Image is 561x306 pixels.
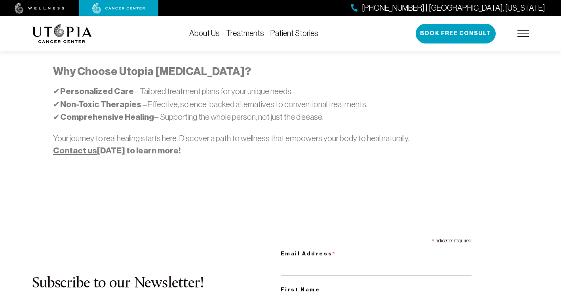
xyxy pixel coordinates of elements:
strong: [DATE] to learn more! [53,145,181,156]
img: wellness [15,3,65,14]
img: cancer center [92,3,145,14]
button: Book Free Consult [416,24,496,43]
strong: Why Choose Utopia [MEDICAL_DATA]? [53,65,251,78]
p: ✔ – Tailored treatment plans for your unique needs. ✔ Effective, science-backed alternatives to c... [53,85,508,124]
strong: Comprehensive Healing [60,112,154,122]
img: logo [32,24,92,43]
a: About Us [189,29,220,38]
strong: Non-Toxic Therapies – [60,99,147,110]
label: First Name [281,285,472,295]
a: Contact us [53,145,97,156]
strong: Personalized Care [60,86,134,96]
a: Patient Stories [270,29,318,38]
p: Your journey to real healing starts here. Discover a path to wellness that empowers your body to ... [53,132,508,157]
span: [PHONE_NUMBER] | [GEOGRAPHIC_DATA], [US_STATE] [362,2,545,14]
a: Treatments [226,29,264,38]
a: [PHONE_NUMBER] | [GEOGRAPHIC_DATA], [US_STATE] [351,2,545,14]
h2: Subscribe to our Newsletter! [32,276,281,292]
img: icon-hamburger [517,30,529,37]
label: Email Address [281,246,472,260]
div: indicates required [281,234,472,246]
